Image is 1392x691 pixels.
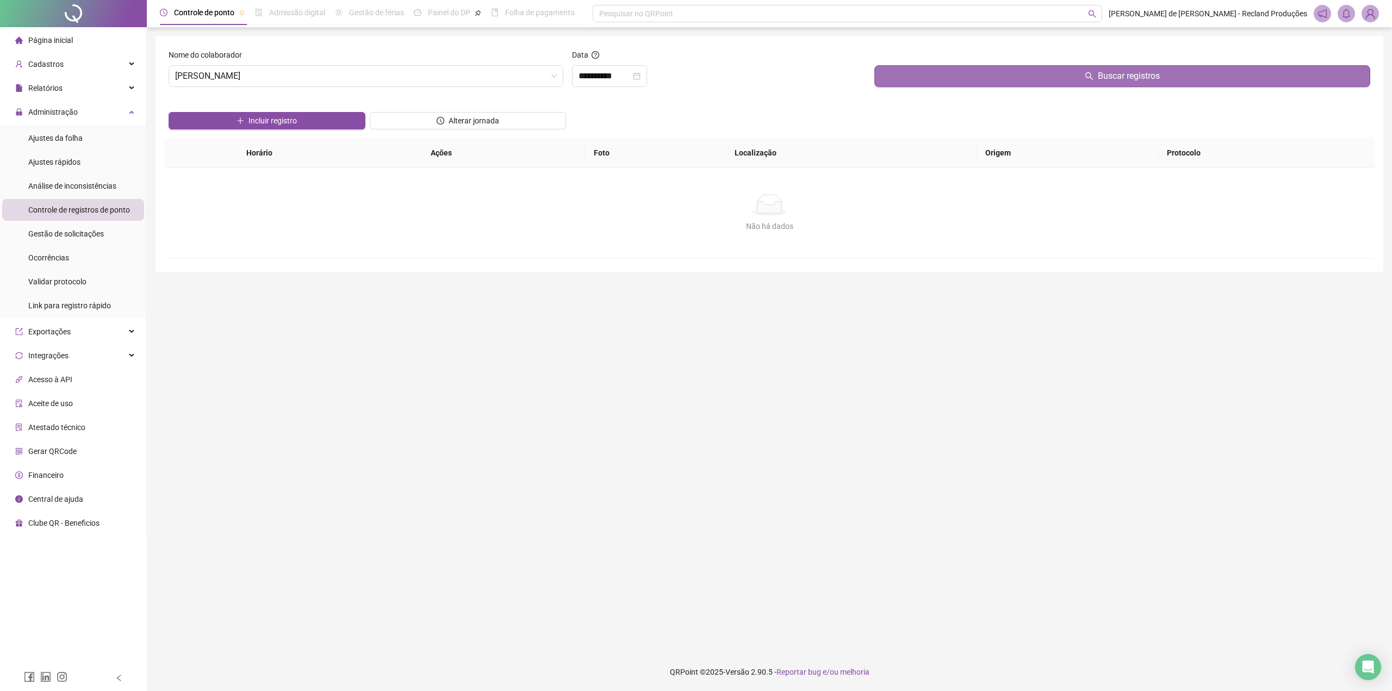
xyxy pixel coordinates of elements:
button: Buscar registros [874,65,1370,87]
span: Integrações [28,351,69,360]
div: Open Intercom Messenger [1355,654,1381,680]
span: Incluir registro [248,115,297,127]
span: Exportações [28,327,71,336]
button: Incluir registro [169,112,365,129]
span: home [15,36,23,44]
span: Link para registro rápido [28,301,111,310]
span: Versão [725,668,749,676]
span: Relatórios [28,84,63,92]
span: notification [1318,9,1327,18]
span: book [491,9,499,16]
span: pushpin [475,10,481,16]
span: search [1088,10,1096,18]
span: Gestão de férias [349,8,404,17]
div: Não há dados [177,220,1362,232]
span: Aceite de uso [28,399,73,408]
span: Gestão de solicitações [28,229,104,238]
span: Acesso à API [28,375,72,384]
span: dollar [15,471,23,479]
span: Análise de inconsistências [28,182,116,190]
span: Gerar QRCode [28,447,77,456]
span: Página inicial [28,36,73,45]
span: Cadastros [28,60,64,69]
span: qrcode [15,447,23,455]
span: Data [572,51,588,59]
span: file [15,84,23,92]
span: Ocorrências [28,253,69,262]
span: Painel do DP [428,8,470,17]
span: Ajustes rápidos [28,158,80,166]
span: instagram [57,671,67,682]
span: question-circle [592,51,599,59]
th: Origem [977,138,1158,168]
footer: QRPoint © 2025 - 2.90.5 - [147,653,1392,691]
span: info-circle [15,495,23,503]
th: Foto [585,138,725,168]
span: Controle de ponto [174,8,234,17]
span: api [15,376,23,383]
span: Clube QR - Beneficios [28,519,100,527]
img: 94347 [1362,5,1378,22]
span: Buscar registros [1098,70,1160,83]
th: Ações [422,138,585,168]
span: solution [15,424,23,431]
span: file-done [255,9,263,16]
span: left [115,674,123,682]
span: pushpin [239,10,245,16]
th: Protocolo [1158,138,1375,168]
th: Horário [238,138,422,168]
span: Folha de pagamento [505,8,575,17]
span: gift [15,519,23,527]
span: Central de ajuda [28,495,83,503]
label: Nome do colaborador [169,49,249,61]
span: search [1085,72,1093,80]
span: Atestado técnico [28,423,85,432]
span: Ajustes da folha [28,134,83,142]
span: linkedin [40,671,51,682]
span: sun [335,9,343,16]
span: plus [237,117,244,124]
span: clock-circle [437,117,444,124]
button: Alterar jornada [370,112,567,129]
span: Validar protocolo [28,277,86,286]
span: Controle de registros de ponto [28,206,130,214]
span: [PERSON_NAME] de [PERSON_NAME] - Recland Produções [1109,8,1307,20]
span: facebook [24,671,35,682]
span: bell [1341,9,1351,18]
a: Alterar jornada [370,117,567,126]
span: user-add [15,60,23,68]
th: Localização [726,138,977,168]
span: lock [15,108,23,116]
span: export [15,328,23,335]
span: Administração [28,108,78,116]
span: Alterar jornada [449,115,499,127]
span: Admissão digital [269,8,325,17]
span: Reportar bug e/ou melhoria [776,668,869,676]
span: clock-circle [160,9,167,16]
span: dashboard [414,9,421,16]
span: CAIO AUGUSTO CRISTALDO [175,66,557,86]
span: audit [15,400,23,407]
span: Financeiro [28,471,64,480]
span: sync [15,352,23,359]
